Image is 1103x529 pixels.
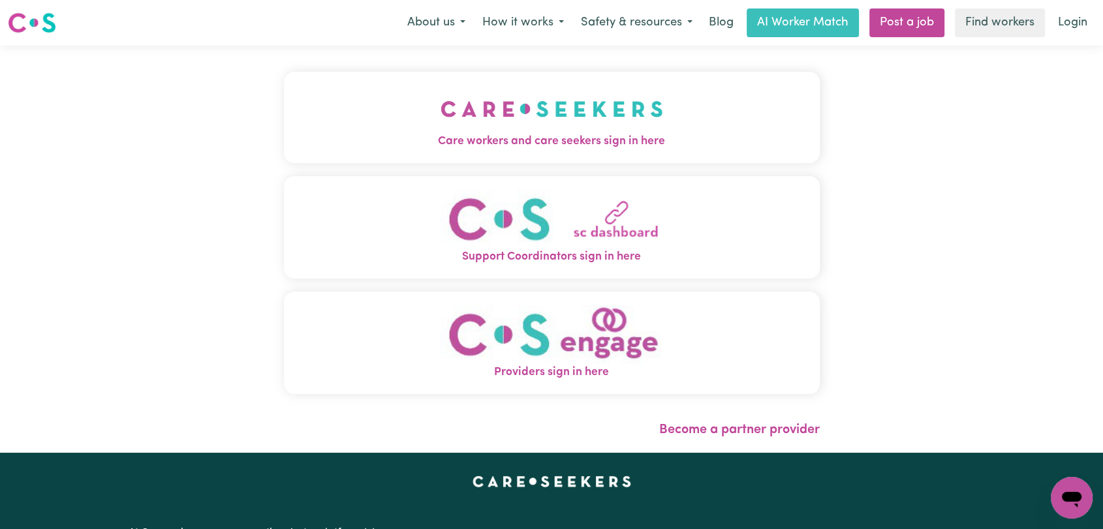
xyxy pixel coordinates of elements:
[659,423,820,436] a: Become a partner provider
[284,364,820,381] span: Providers sign in here
[747,8,859,37] a: AI Worker Match
[284,72,820,163] button: Care workers and care seekers sign in here
[572,9,701,37] button: Safety & resources
[284,176,820,279] button: Support Coordinators sign in here
[8,8,56,38] a: Careseekers logo
[1050,8,1095,37] a: Login
[399,9,474,37] button: About us
[284,292,820,394] button: Providers sign in here
[701,8,741,37] a: Blog
[284,133,820,150] span: Care workers and care seekers sign in here
[1051,477,1093,519] iframe: Button to launch messaging window
[869,8,944,37] a: Post a job
[284,249,820,265] span: Support Coordinators sign in here
[8,11,56,35] img: Careseekers logo
[955,8,1045,37] a: Find workers
[474,9,572,37] button: How it works
[473,476,631,487] a: Careseekers home page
